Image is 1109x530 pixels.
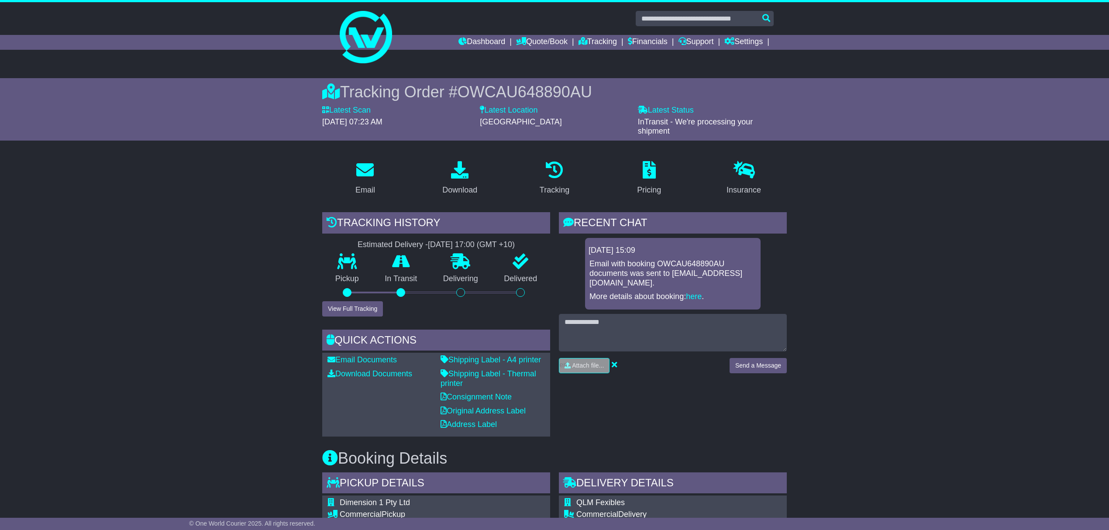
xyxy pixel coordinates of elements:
[589,292,756,302] p: More details about booking: .
[437,158,483,199] a: Download
[350,158,381,199] a: Email
[441,392,512,401] a: Consignment Note
[322,212,550,236] div: Tracking history
[322,117,382,126] span: [DATE] 07:23 AM
[322,450,787,467] h3: Booking Details
[327,369,412,378] a: Download Documents
[637,184,661,196] div: Pricing
[576,510,618,519] span: Commercial
[540,184,569,196] div: Tracking
[441,406,526,415] a: Original Address Label
[327,355,397,364] a: Email Documents
[428,240,515,250] div: [DATE] 17:00 (GMT +10)
[441,420,497,429] a: Address Label
[559,472,787,496] div: Delivery Details
[189,520,315,527] span: © One World Courier 2025. All rights reserved.
[340,498,410,507] span: Dimension 1 Pty Ltd
[631,158,667,199] a: Pricing
[340,510,508,520] div: Pickup
[628,35,668,50] a: Financials
[534,158,575,199] a: Tracking
[441,369,536,388] a: Shipping Label - Thermal printer
[727,184,761,196] div: Insurance
[724,35,763,50] a: Settings
[322,83,787,101] div: Tracking Order #
[355,184,375,196] div: Email
[491,274,551,284] p: Delivered
[559,212,787,236] div: RECENT CHAT
[638,106,694,115] label: Latest Status
[322,330,550,353] div: Quick Actions
[576,510,782,520] div: Delivery
[441,355,541,364] a: Shipping Label - A4 printer
[686,292,702,301] a: here
[678,35,714,50] a: Support
[322,472,550,496] div: Pickup Details
[322,106,371,115] label: Latest Scan
[589,246,757,255] div: [DATE] 15:09
[458,35,505,50] a: Dashboard
[638,117,753,136] span: InTransit - We're processing your shipment
[730,358,787,373] button: Send a Message
[579,35,617,50] a: Tracking
[372,274,431,284] p: In Transit
[458,83,592,101] span: OWCAU648890AU
[322,301,383,317] button: View Full Tracking
[322,274,372,284] p: Pickup
[340,510,382,519] span: Commercial
[576,498,625,507] span: QLM Fexibles
[430,274,491,284] p: Delivering
[322,240,550,250] div: Estimated Delivery -
[480,106,537,115] label: Latest Location
[442,184,477,196] div: Download
[721,158,767,199] a: Insurance
[589,259,756,288] p: Email with booking OWCAU648890AU documents was sent to [EMAIL_ADDRESS][DOMAIN_NAME].
[516,35,568,50] a: Quote/Book
[480,117,561,126] span: [GEOGRAPHIC_DATA]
